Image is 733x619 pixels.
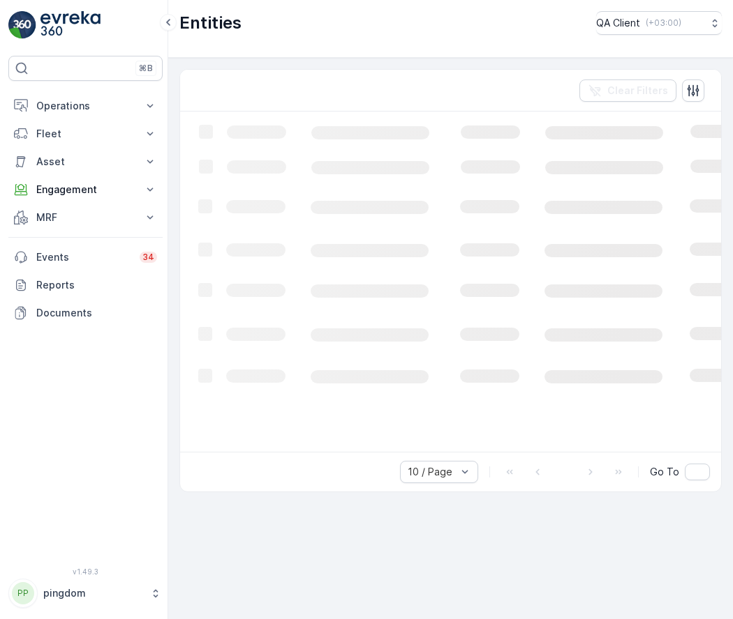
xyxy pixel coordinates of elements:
p: MRF [36,211,135,224]
button: Clear Filters [579,79,676,102]
img: logo_light-DOdMpM7g.png [40,11,101,39]
p: Reports [36,278,157,292]
a: Reports [8,271,163,299]
p: Fleet [36,127,135,141]
button: QA Client(+03:00) [596,11,722,35]
button: PPpingdom [8,579,163,608]
p: QA Client [596,16,640,30]
a: Events34 [8,243,163,271]
p: Operations [36,99,135,113]
a: Documents [8,299,163,327]
p: Asset [36,155,135,169]
div: PP [12,582,34,604]
p: ⌘B [139,63,153,74]
p: Documents [36,306,157,320]
button: MRF [8,204,163,231]
p: Engagement [36,183,135,197]
img: logo [8,11,36,39]
p: Entities [179,12,242,34]
button: Asset [8,148,163,176]
button: Engagement [8,176,163,204]
button: Operations [8,92,163,120]
p: pingdom [43,586,143,600]
p: ( +03:00 ) [646,17,681,29]
p: 34 [142,252,154,263]
p: Events [36,250,131,264]
p: Clear Filters [607,84,668,98]
span: Go To [650,465,679,479]
button: Fleet [8,120,163,148]
span: v 1.49.3 [8,567,163,576]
